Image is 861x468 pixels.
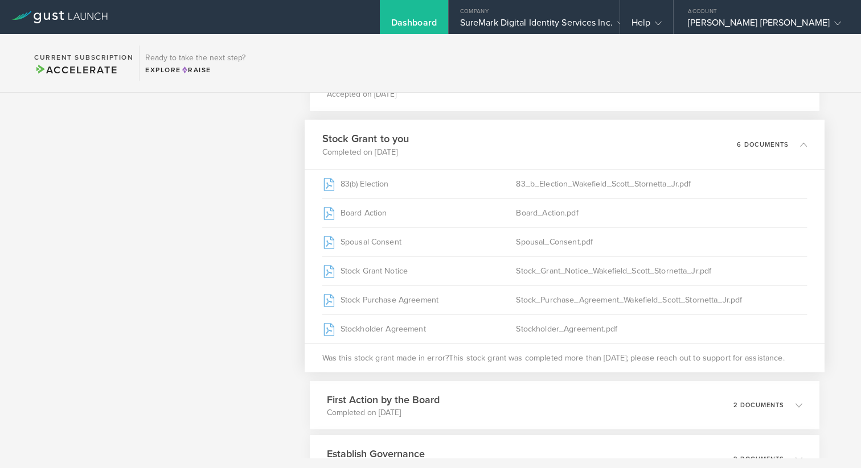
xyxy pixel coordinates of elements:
span: Accelerate [34,64,117,76]
div: Stockholder_Agreement.pdf [516,314,807,343]
div: Stock Purchase Agreement [322,285,516,314]
div: 83_b_Election_Wakefield_Scott_Stornetta_Jr.pdf [516,169,807,198]
span: This stock grant was completed more than [DATE]; please reach out to support for assistance. [449,352,785,363]
p: Accepted on [DATE] [327,89,511,100]
div: Spousal Consent [322,227,516,256]
h2: Current Subscription [34,54,133,61]
div: Stockholder Agreement [322,314,516,343]
div: Stock Grant Notice [322,256,516,285]
h3: Stock Grant to you [322,131,409,147]
div: [PERSON_NAME] [PERSON_NAME] [688,17,841,34]
p: Completed on [DATE] [322,146,409,158]
h3: Establish Governance [327,446,425,461]
div: Dashboard [391,17,437,34]
iframe: Chat Widget [804,413,861,468]
div: Board_Action.pdf [516,198,807,227]
div: Stock_Purchase_Agreement_Wakefield_Scott_Stornetta_Jr.pdf [516,285,807,314]
div: Board Action [322,198,516,227]
h3: First Action by the Board [327,392,440,407]
div: SureMark Digital Identity Services Inc. [460,17,608,34]
p: 6 documents [737,141,789,147]
p: 2 documents [733,456,784,462]
p: Completed on [DATE] [327,407,440,419]
div: 83(b) Election [322,169,516,198]
div: Explore [145,65,245,75]
h3: Ready to take the next step? [145,54,245,62]
div: Stock_Grant_Notice_Wakefield_Scott_Stornetta_Jr.pdf [516,256,807,285]
div: Spousal_Consent.pdf [516,227,807,256]
div: Ready to take the next step?ExploreRaise [139,45,251,81]
span: Raise [181,66,211,74]
p: 2 documents [733,402,784,408]
div: Help [632,17,662,34]
div: Was this stock grant made in error? [305,343,825,372]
